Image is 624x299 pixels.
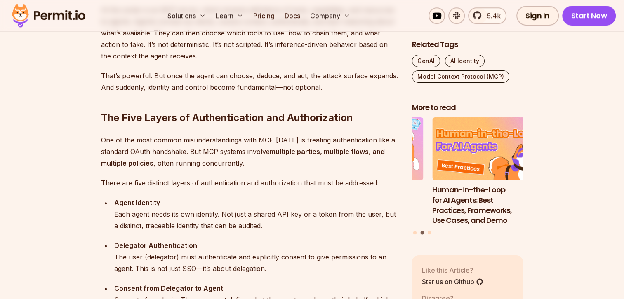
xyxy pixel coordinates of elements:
h2: More to read [412,103,523,113]
button: Go to slide 3 [428,231,431,234]
strong: Consent from Delegator to Agent [114,284,223,292]
h3: Human-in-the-Loop for AI Agents: Best Practices, Frameworks, Use Cases, and Demo [432,185,544,226]
strong: multiple parties, multiple flows, and multiple policies [101,147,385,167]
a: AI Identity [445,55,485,67]
p: Like this Article? [422,265,483,275]
button: Go to slide 2 [420,231,424,235]
a: Star us on Github [422,277,483,287]
p: One of the most common misunderstandings with MCP [DATE] is treating authentication like a standa... [101,134,399,169]
strong: Agent Identity [114,199,160,207]
div: Each agent needs its own identity. Not just a shared API key or a token from the user, but a dist... [114,197,399,231]
li: 2 of 3 [432,118,544,226]
a: Sign In [516,6,559,26]
p: That’s powerful. But once the agent can choose, deduce, and act, the attack surface expands. And ... [101,70,399,93]
p: At the center is an MCP server, which streams definitions of tools, capabilities, and resources t... [101,4,399,62]
a: 5.4k [468,7,506,24]
a: Model Context Protocol (MCP) [412,70,509,83]
button: Company [307,7,353,24]
img: Human-in-the-Loop for AI Agents: Best Practices, Frameworks, Use Cases, and Demo [432,118,544,180]
a: Pricing [250,7,278,24]
a: Start Now [562,6,616,26]
button: Solutions [164,7,209,24]
button: Go to slide 1 [413,231,417,234]
p: There are five distinct layers of authentication and authorization that must be addressed: [101,177,399,189]
span: 5.4k [482,11,501,21]
strong: Delegator Authentication [114,241,197,250]
img: Permit logo [8,2,89,30]
button: Learn [212,7,247,24]
a: GenAI [412,55,440,67]
a: Why JWTs Can’t Handle AI Agent AccessWhy JWTs Can’t Handle AI Agent Access [312,118,424,226]
div: Posts [412,118,523,236]
h3: Why JWTs Can’t Handle AI Agent Access [312,185,424,206]
h2: The Five Layers of Authentication and Authorization [101,78,399,124]
h2: Related Tags [412,40,523,50]
div: The user (delegator) must authenticate and explicitly consent to give permissions to an agent. Th... [114,240,399,274]
li: 1 of 3 [312,118,424,226]
a: Docs [281,7,304,24]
